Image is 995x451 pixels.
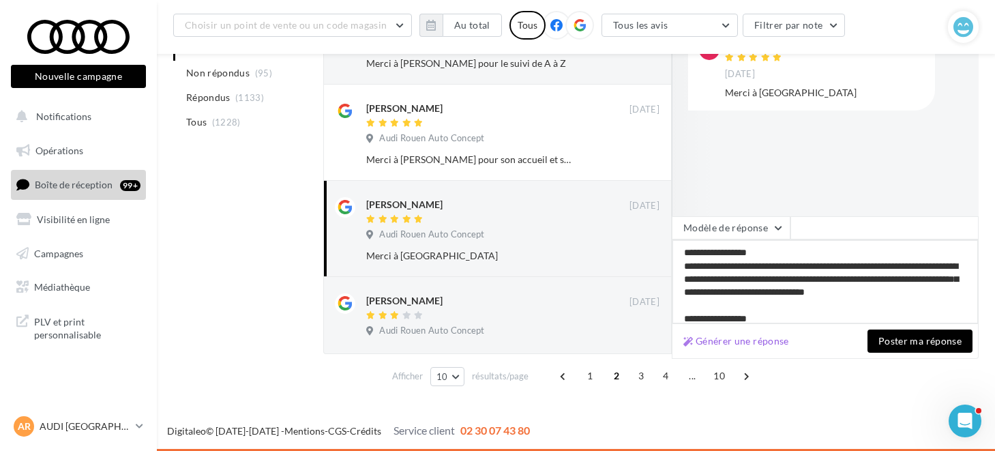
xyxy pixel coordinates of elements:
span: Audi Rouen Auto Concept [379,229,484,241]
span: Boîte de réception [35,179,113,190]
button: Filtrer par note [743,14,846,37]
span: Audi Rouen Auto Concept [379,325,484,337]
a: Mentions [284,425,325,437]
button: Au total [443,14,502,37]
div: Merci à [PERSON_NAME] pour son accueil et son professionnalisme elle est adorable! [366,153,571,166]
button: Au total [419,14,502,37]
span: Médiathèque [34,281,90,293]
span: (1133) [235,92,264,103]
span: ... [681,365,703,387]
button: Poster ma réponse [867,330,972,353]
div: [PERSON_NAME] [366,198,443,212]
button: Notifications [8,102,143,131]
span: 1 [579,365,601,387]
button: 10 [430,367,465,386]
span: Opérations [35,145,83,156]
span: Tous les avis [613,19,668,31]
a: Visibilité en ligne [8,205,149,234]
a: Crédits [350,425,381,437]
a: PLV et print personnalisable [8,307,149,347]
span: PLV et print personnalisable [34,312,140,342]
span: (95) [255,68,272,78]
span: Non répondus [186,66,250,80]
span: AR [18,420,31,433]
span: Choisir un point de vente ou un code magasin [185,19,387,31]
div: 99+ [120,180,140,191]
span: 10 [436,371,448,382]
span: [DATE] [629,104,659,116]
a: Médiathèque [8,273,149,302]
span: 02 30 07 43 80 [460,424,530,437]
span: 4 [655,365,677,387]
span: Service client [393,424,455,437]
span: Répondus [186,91,231,104]
div: Merci à [PERSON_NAME] pour le suivi de A à Z [366,57,571,70]
button: Nouvelle campagne [11,65,146,88]
span: Visibilité en ligne [37,214,110,225]
iframe: Intercom live chat [949,405,981,437]
span: 10 [708,365,730,387]
a: Boîte de réception99+ [8,170,149,199]
button: Tous les avis [602,14,738,37]
div: [PERSON_NAME] [366,102,443,115]
button: Choisir un point de vente ou un code magasin [173,14,412,37]
span: [DATE] [725,68,755,81]
span: [DATE] [629,200,659,212]
a: CGS [328,425,346,437]
span: 2 [606,365,627,387]
a: Opérations [8,136,149,165]
span: 3 [630,365,652,387]
a: Digitaleo [167,425,206,437]
span: Tous [186,115,207,129]
div: Tous [509,11,546,40]
span: (1228) [212,117,241,128]
a: Campagnes [8,239,149,268]
p: AUDI [GEOGRAPHIC_DATA] [40,420,130,433]
span: Audi Rouen Auto Concept [379,132,484,145]
div: Merci à [GEOGRAPHIC_DATA] [366,249,571,263]
span: [DATE] [629,296,659,308]
button: Modèle de réponse [672,216,790,239]
div: Merci à [GEOGRAPHIC_DATA] [725,86,924,100]
span: Notifications [36,111,91,122]
a: AR AUDI [GEOGRAPHIC_DATA] [11,413,146,439]
span: Campagnes [34,247,83,259]
div: [PERSON_NAME] [366,294,443,308]
button: Générer une réponse [678,333,794,349]
span: résultats/page [472,370,529,383]
span: Afficher [392,370,423,383]
span: © [DATE]-[DATE] - - - [167,425,530,437]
